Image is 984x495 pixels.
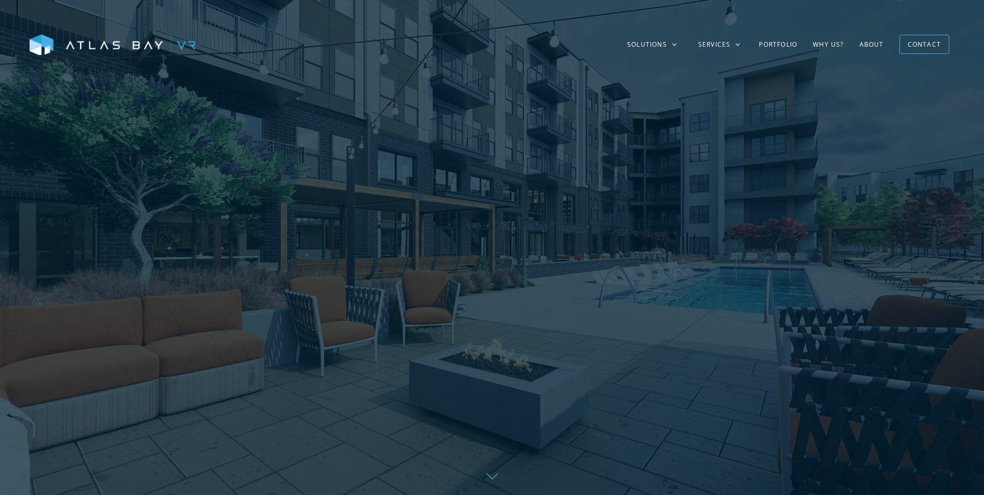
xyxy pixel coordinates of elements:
div: Contact [908,36,941,52]
img: Atlas Bay VR Logo [30,34,196,56]
a: Contact [899,35,949,54]
img: Down further on page [487,473,498,479]
div: Services [698,40,731,49]
div: Solutions [617,30,688,60]
div: Solutions [627,40,667,49]
a: About [852,30,892,60]
a: Why US? [805,30,851,60]
div: Services [688,30,752,60]
a: Portfolio [751,30,805,60]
